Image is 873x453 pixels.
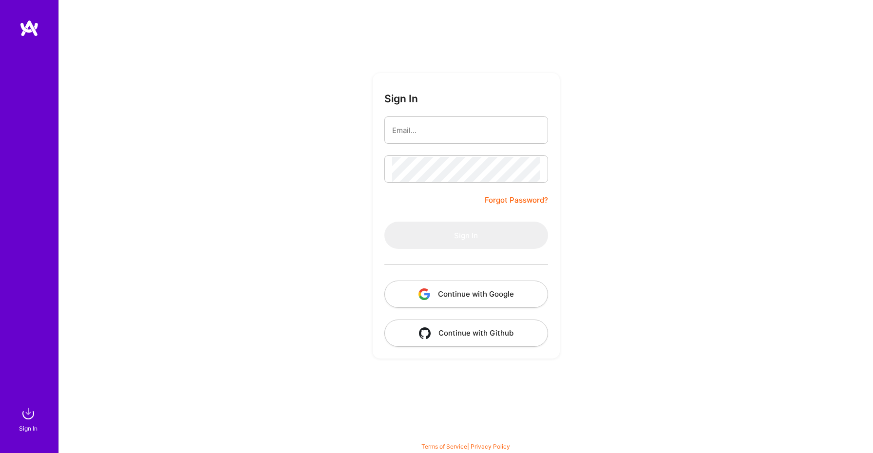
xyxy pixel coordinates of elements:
[384,281,548,308] button: Continue with Google
[421,443,510,450] span: |
[485,194,548,206] a: Forgot Password?
[419,327,431,339] img: icon
[421,443,467,450] a: Terms of Service
[19,404,38,423] img: sign in
[19,19,39,37] img: logo
[418,288,430,300] img: icon
[20,404,38,434] a: sign inSign In
[19,423,38,434] div: Sign In
[384,222,548,249] button: Sign In
[392,118,540,143] input: Email...
[58,424,873,448] div: © 2025 ATeams Inc., All rights reserved.
[384,320,548,347] button: Continue with Github
[471,443,510,450] a: Privacy Policy
[384,93,418,105] h3: Sign In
